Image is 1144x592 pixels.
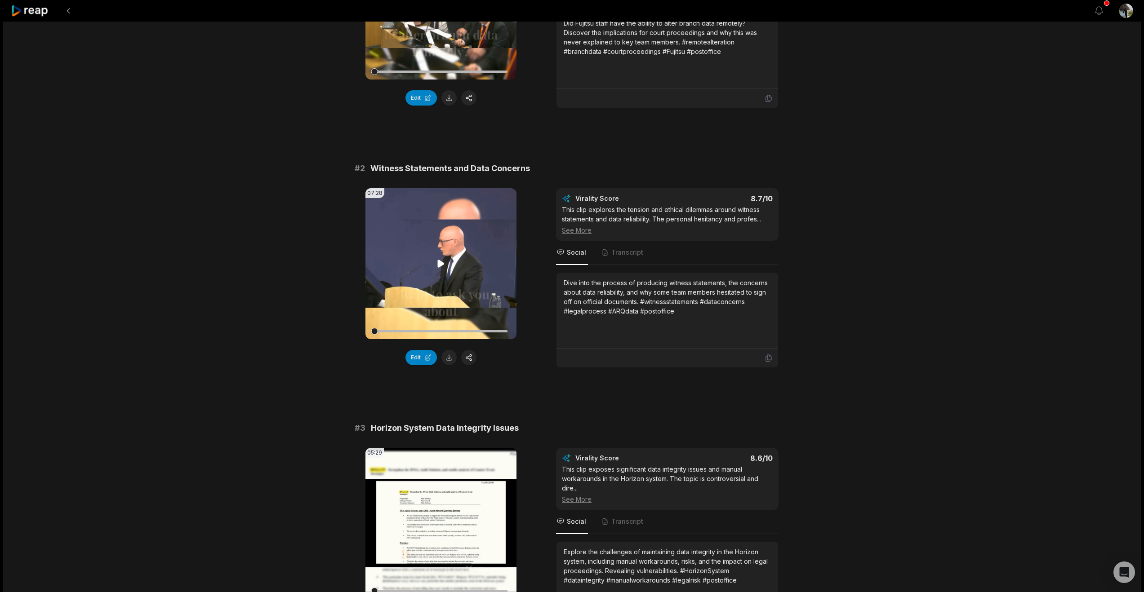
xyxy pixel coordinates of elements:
[611,248,643,257] span: Transcript
[564,547,771,585] div: Explore the challenges of maintaining data integrity in the Horizon system, including manual work...
[371,422,519,434] span: Horizon System Data Integrity Issues
[677,454,773,463] div: 8.6 /10
[370,162,530,175] span: Witness Statements and Data Concerns
[562,205,773,235] div: This clip explores the tension and ethical dilemmas around witness statements and data reliabilit...
[575,194,672,203] div: Virality Score
[564,278,771,316] div: Dive into the process of producing witness statements, the concerns about data reliability, and w...
[567,517,586,526] span: Social
[575,454,672,463] div: Virality Score
[567,248,586,257] span: Social
[562,464,773,504] div: This clip exposes significant data integrity issues and manual workarounds in the Horizon system....
[556,241,779,265] nav: Tabs
[405,90,437,106] button: Edit
[405,350,437,365] button: Edit
[562,495,773,504] div: See More
[355,162,365,175] span: # 2
[365,188,516,339] video: Your browser does not support mp4 format.
[1113,561,1135,583] div: Open Intercom Messenger
[556,510,779,534] nav: Tabs
[677,194,773,203] div: 8.7 /10
[355,422,365,434] span: # 3
[562,225,773,235] div: See More
[611,517,643,526] span: Transcript
[564,18,771,56] div: Did Fujitsu staff have the ability to alter branch data remotely? Discover the implications for c...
